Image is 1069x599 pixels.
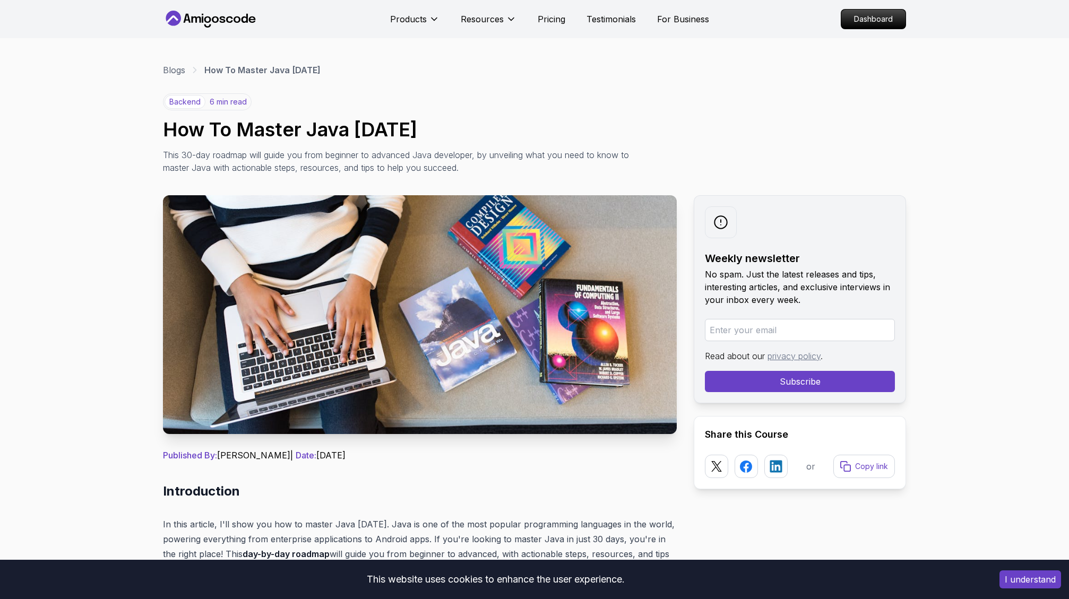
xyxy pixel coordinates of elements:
[165,95,205,109] p: backend
[390,13,427,25] p: Products
[833,455,895,478] button: Copy link
[163,119,906,140] h1: How To Master Java [DATE]
[538,13,565,25] a: Pricing
[705,350,895,362] p: Read about our .
[8,568,984,591] div: This website uses cookies to enhance the user experience.
[841,9,906,29] a: Dashboard
[461,13,504,25] p: Resources
[705,371,895,392] button: Subscribe
[163,517,677,576] p: In this article, I'll show you how to master Java [DATE]. Java is one of the most popular program...
[461,13,516,34] button: Resources
[841,10,906,29] p: Dashboard
[657,13,709,25] a: For Business
[390,13,439,34] button: Products
[163,195,677,434] img: How To Master Java in 30 Days thumbnail
[705,427,895,442] h2: Share this Course
[705,251,895,266] h2: Weekly newsletter
[163,64,185,76] a: Blogs
[163,450,217,461] span: Published By:
[163,483,677,500] h2: Introduction
[855,461,888,472] p: Copy link
[705,268,895,306] p: No spam. Just the latest releases and tips, interesting articles, and exclusive interviews in you...
[163,449,677,462] p: [PERSON_NAME] | [DATE]
[705,319,895,341] input: Enter your email
[210,97,247,107] p: 6 min read
[587,13,636,25] a: Testimonials
[243,549,330,559] strong: day-by-day roadmap
[806,460,815,473] p: or
[163,149,639,174] p: This 30-day roadmap will guide you from beginner to advanced Java developer, by unveiling what yo...
[204,64,321,76] p: How To Master Java [DATE]
[768,351,821,361] a: privacy policy
[296,450,316,461] span: Date:
[999,570,1061,588] button: Accept cookies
